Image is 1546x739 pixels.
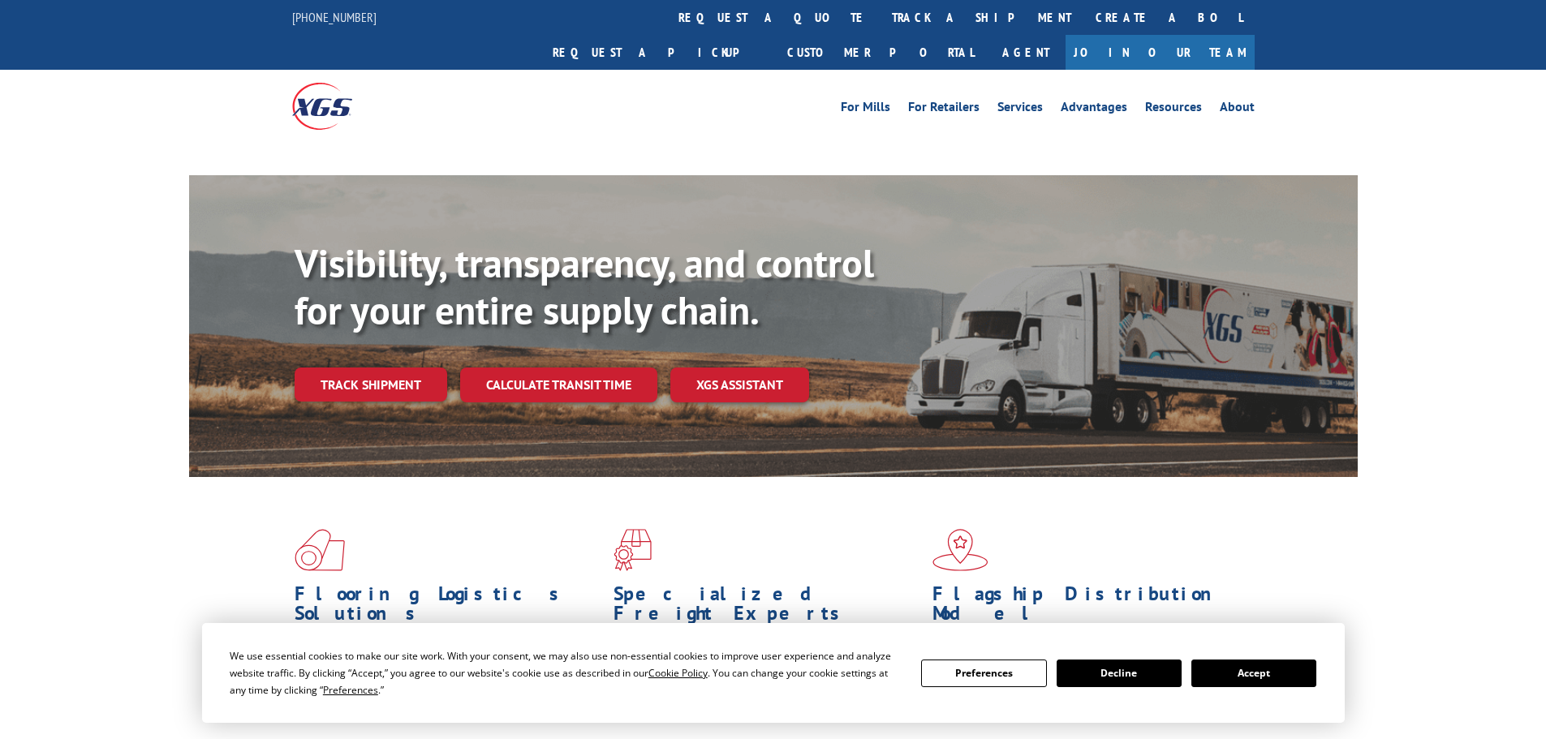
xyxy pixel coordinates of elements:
[648,666,708,680] span: Cookie Policy
[986,35,1066,70] a: Agent
[202,623,1345,723] div: Cookie Consent Prompt
[1061,101,1127,118] a: Advantages
[540,35,775,70] a: Request a pickup
[1057,660,1182,687] button: Decline
[292,9,377,25] a: [PHONE_NUMBER]
[1066,35,1255,70] a: Join Our Team
[932,529,988,571] img: xgs-icon-flagship-distribution-model-red
[908,101,980,118] a: For Retailers
[295,367,447,402] a: Track shipment
[1191,660,1316,687] button: Accept
[841,101,890,118] a: For Mills
[921,660,1046,687] button: Preferences
[775,35,986,70] a: Customer Portal
[997,101,1043,118] a: Services
[932,584,1239,631] h1: Flagship Distribution Model
[295,584,601,631] h1: Flooring Logistics Solutions
[230,647,902,698] div: We use essential cookies to make our site work. With your consent, we may also use non-essential ...
[295,529,345,571] img: xgs-icon-total-supply-chain-intelligence-red
[460,367,657,402] a: Calculate transit time
[1220,101,1255,118] a: About
[1145,101,1202,118] a: Resources
[670,367,809,402] a: XGS ASSISTANT
[323,683,378,697] span: Preferences
[295,238,874,335] b: Visibility, transparency, and control for your entire supply chain.
[614,529,652,571] img: xgs-icon-focused-on-flooring-red
[614,584,920,631] h1: Specialized Freight Experts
